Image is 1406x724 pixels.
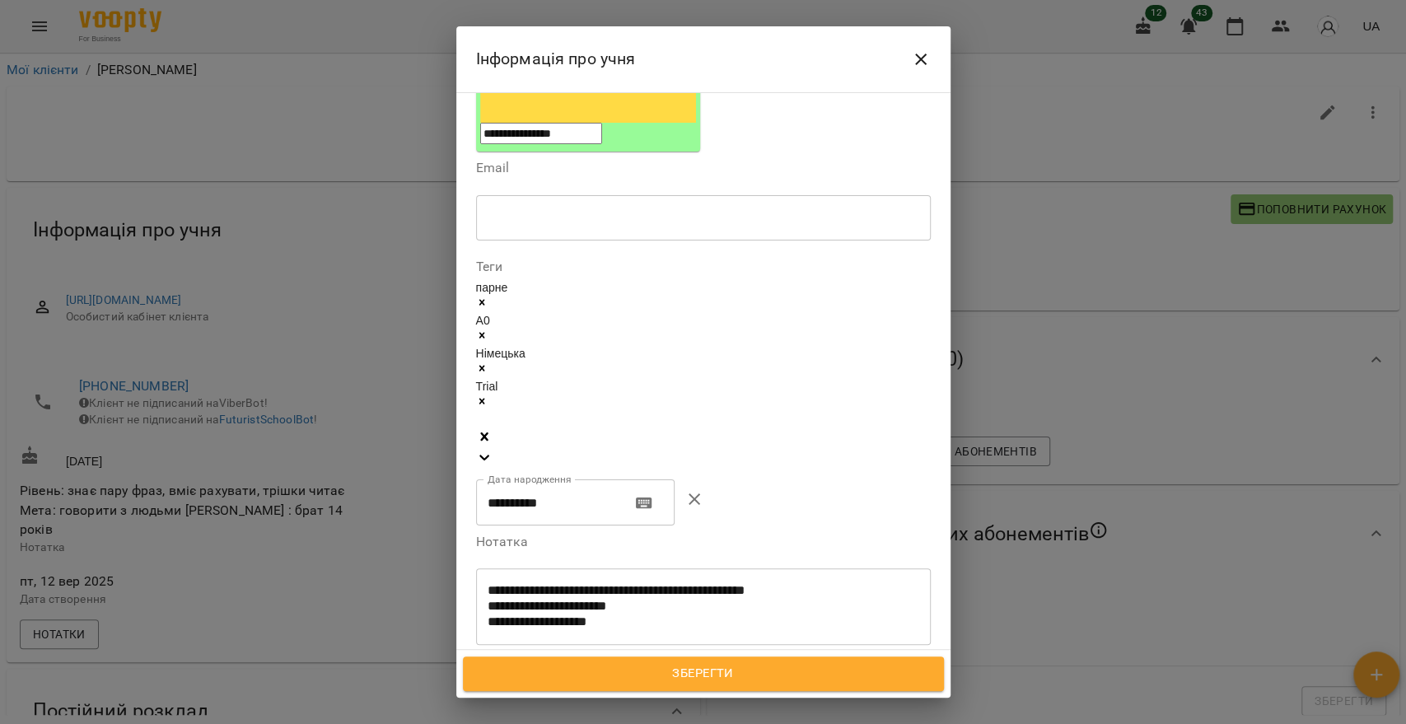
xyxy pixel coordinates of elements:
div: Trial [476,378,931,395]
label: Email [476,161,931,175]
button: Close [901,40,941,79]
label: Теги [476,260,931,273]
div: А0 [476,312,931,329]
div: парне [476,279,931,296]
label: Нотатка [476,535,931,549]
div: Німецька [476,345,931,362]
button: Зберегти [463,656,944,691]
span: Зберегти [481,663,926,684]
h6: Інформація про учня [476,46,636,72]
